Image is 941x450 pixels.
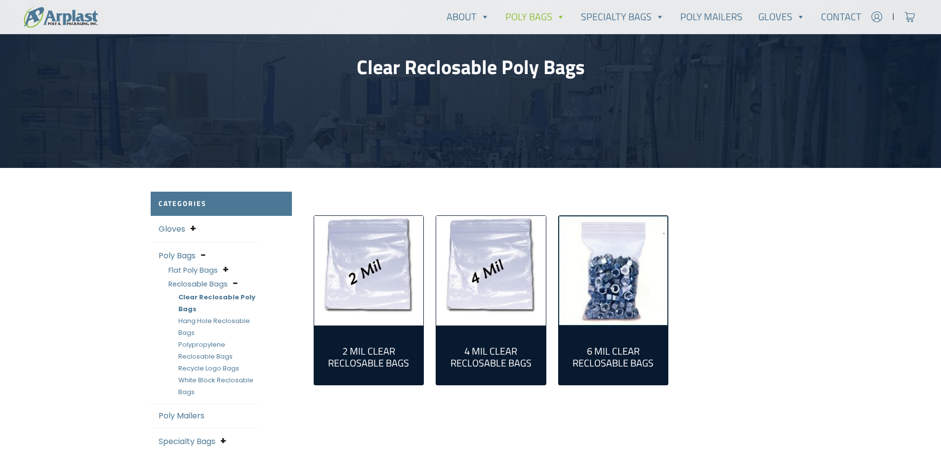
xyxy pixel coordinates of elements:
a: Specialty Bags [159,436,215,447]
img: 2 Mil Clear Reclosable Bags [314,216,424,326]
a: Reclosable Bags [168,279,228,289]
img: 6 Mil Clear Reclosable Bags [559,216,668,326]
img: 4 Mil Clear Reclosable Bags [436,216,546,326]
a: Recycle Logo Bags [178,364,239,373]
a: Contact [813,7,869,27]
a: Visit product category 4 Mil Clear Reclosable Bags [436,216,546,326]
a: White Block Reclosable Bags [178,375,253,397]
img: logo [24,6,98,28]
a: Clear Reclosable Poly Bags [178,292,255,314]
a: Poly Mailers [672,7,750,27]
a: Specialty Bags [573,7,672,27]
h2: 2 Mil Clear Reclosable Bags [322,345,416,369]
h2: Categories [151,192,292,216]
a: Poly Bags [497,7,573,27]
a: Visit product category 6 Mil Clear Reclosable Bags [559,216,668,326]
h1: Clear Reclosable Poly Bags [151,55,791,79]
a: Visit product category 2 Mil Clear Reclosable Bags [314,216,424,326]
a: Poly Mailers [159,410,205,421]
a: About [439,7,497,27]
h2: 6 Mil Clear Reclosable Bags [567,345,660,369]
a: Poly Bags [159,250,196,261]
h2: 4 Mil Clear Reclosable Bags [444,345,538,369]
a: Polypropylene Reclosable Bags [178,340,233,361]
a: Visit product category 6 Mil Clear Reclosable Bags [567,333,660,377]
a: Flat Poly Bags [168,265,218,275]
a: Visit product category 2 Mil Clear Reclosable Bags [322,333,416,377]
a: Visit product category 4 Mil Clear Reclosable Bags [444,333,538,377]
span: | [892,11,895,23]
a: Gloves [750,7,813,27]
a: Hang Hole Reclosable Bags [178,316,250,337]
a: Gloves [159,223,185,235]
